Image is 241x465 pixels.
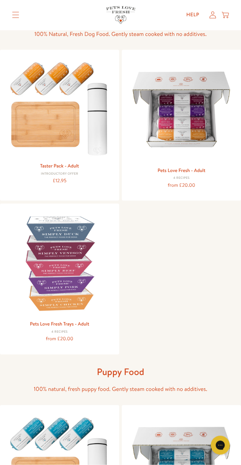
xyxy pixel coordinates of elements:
[6,330,114,334] div: 4 Recipes
[30,321,89,327] a: Pets Love Fresh Trays - Adult
[34,385,207,393] span: 100% natural, fresh puppy food. Gently steam cooked with no additives.
[6,172,114,176] div: Introductory Offer
[34,30,207,38] span: 100% Natural, Fresh Dog Food. Gently steam cooked with no additives.
[6,177,114,185] div: £12.95
[40,163,79,169] a: Taster Pack - Adult
[127,56,235,164] img: Pets Love Fresh - Adult
[12,366,229,378] h1: Puppy Food
[207,433,233,457] iframe: Gorgias live chat messenger
[181,8,205,22] a: Help
[158,167,206,174] a: Pets Love Fresh - Adult
[6,335,114,343] div: from £20.00
[6,56,114,159] img: Taster Pack - Adult
[6,209,114,318] img: Pets Love Fresh Trays - Adult
[127,181,235,190] div: from £20.00
[6,6,25,24] summary: Translation missing: en.sections.header.menu
[127,176,235,180] div: 4 Recipes
[106,6,135,24] img: Pets Love Fresh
